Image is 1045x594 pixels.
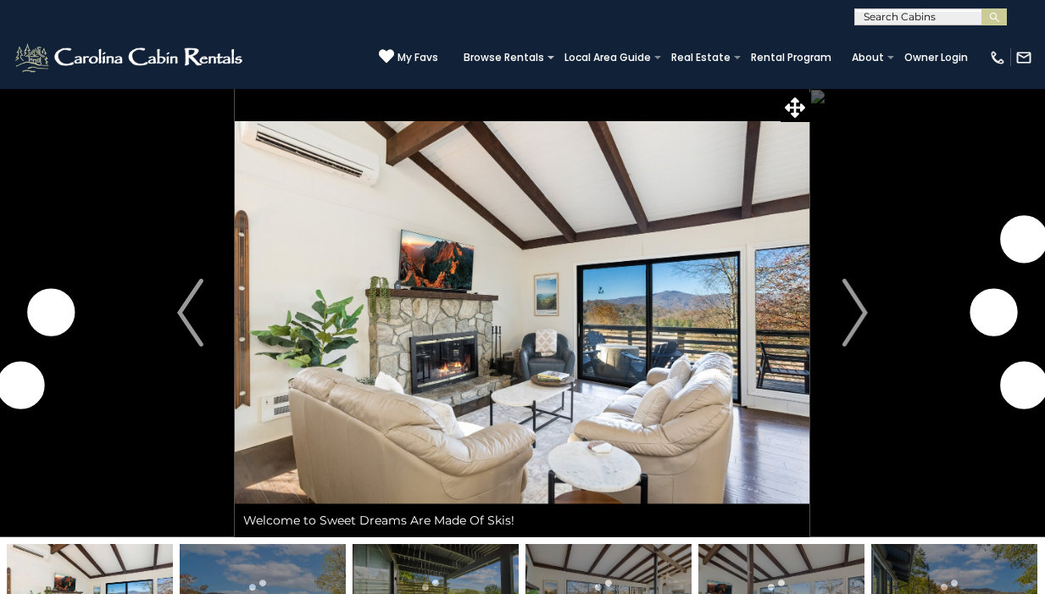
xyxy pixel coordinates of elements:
[896,46,976,69] a: Owner Login
[146,88,236,537] button: Previous
[13,41,247,75] img: White-1-2.png
[842,279,867,347] img: arrow
[235,503,809,537] div: Welcome to Sweet Dreams Are Made Of Skis!
[455,46,553,69] a: Browse Rentals
[810,88,900,537] button: Next
[663,46,739,69] a: Real Estate
[556,46,659,69] a: Local Area Guide
[989,49,1006,66] img: phone-regular-white.png
[742,46,840,69] a: Rental Program
[1015,49,1032,66] img: mail-regular-white.png
[177,279,203,347] img: arrow
[843,46,892,69] a: About
[397,50,438,65] span: My Favs
[379,48,438,66] a: My Favs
